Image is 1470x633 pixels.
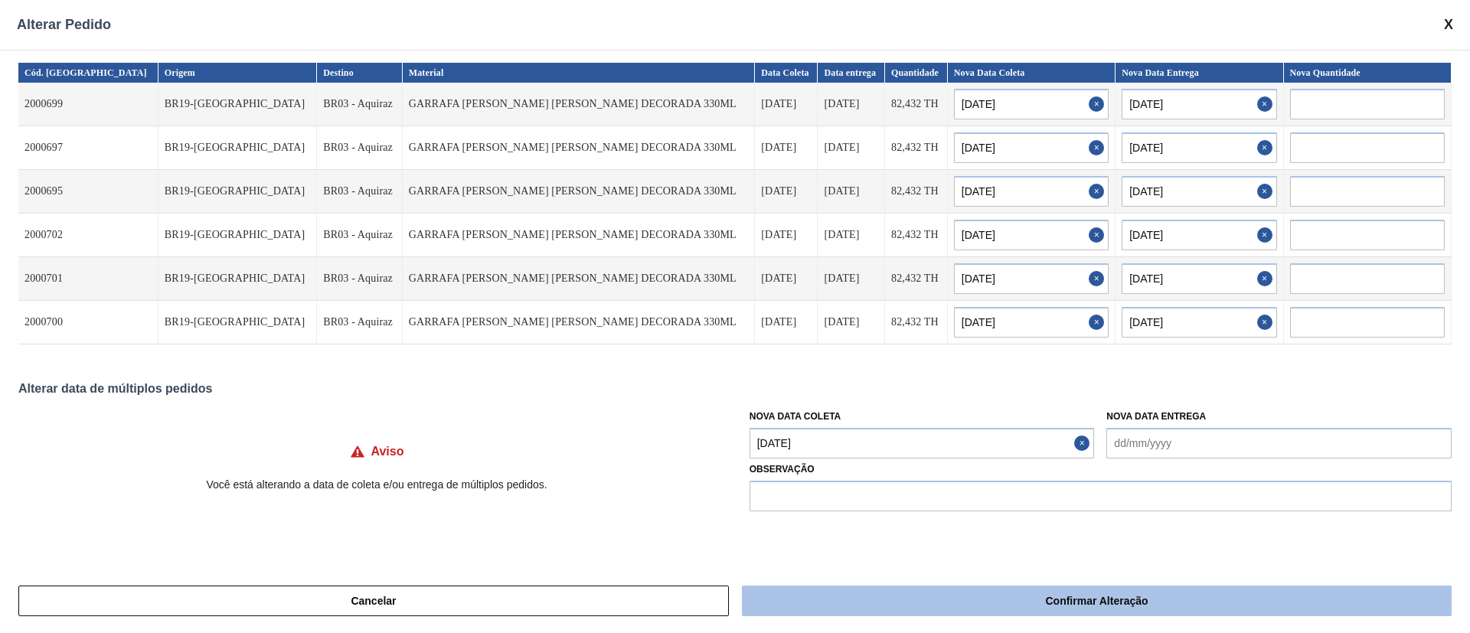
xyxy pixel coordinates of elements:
button: Close [1257,176,1277,207]
input: dd/mm/yyyy [1122,307,1276,338]
td: [DATE] [818,83,885,126]
button: Close [1257,307,1277,338]
td: BR03 - Aquiraz [317,126,403,170]
td: BR03 - Aquiraz [317,301,403,344]
td: BR03 - Aquiraz [317,214,403,257]
td: BR19-[GEOGRAPHIC_DATA] [158,301,317,344]
td: [DATE] [755,170,818,214]
td: [DATE] [755,257,818,301]
th: Cód. [GEOGRAPHIC_DATA] [18,63,158,83]
td: [DATE] [818,257,885,301]
h4: Aviso [371,445,404,458]
td: [DATE] [755,83,818,126]
td: 2000701 [18,257,158,301]
input: dd/mm/yyyy [954,220,1109,250]
td: [DATE] [818,301,885,344]
td: GARRAFA [PERSON_NAME] [PERSON_NAME] DECORADA 330ML [403,301,756,344]
input: dd/mm/yyyy [1122,220,1276,250]
button: Close [1257,132,1277,163]
th: Material [403,63,756,83]
th: Data entrega [818,63,885,83]
td: BR19-[GEOGRAPHIC_DATA] [158,214,317,257]
td: 82,432 TH [885,301,948,344]
input: dd/mm/yyyy [1122,132,1276,163]
input: dd/mm/yyyy [1122,176,1276,207]
td: [DATE] [818,170,885,214]
td: [DATE] [755,126,818,170]
th: Quantidade [885,63,948,83]
button: Close [1257,220,1277,250]
td: BR03 - Aquiraz [317,83,403,126]
input: dd/mm/yyyy [954,263,1109,294]
td: 82,432 TH [885,257,948,301]
td: 2000699 [18,83,158,126]
input: dd/mm/yyyy [954,176,1109,207]
div: Alterar data de múltiplos pedidos [18,382,1452,396]
td: [DATE] [755,214,818,257]
input: dd/mm/yyyy [750,428,1095,458]
th: Nova Data Entrega [1116,63,1283,83]
th: Origem [158,63,317,83]
td: GARRAFA [PERSON_NAME] [PERSON_NAME] DECORADA 330ML [403,170,756,214]
td: GARRAFA [PERSON_NAME] [PERSON_NAME] DECORADA 330ML [403,257,756,301]
td: 82,432 TH [885,83,948,126]
button: Close [1089,176,1109,207]
td: BR03 - Aquiraz [317,257,403,301]
td: [DATE] [818,126,885,170]
button: Close [1257,263,1277,294]
td: 2000697 [18,126,158,170]
td: [DATE] [755,301,818,344]
button: Cancelar [18,586,729,616]
td: BR19-[GEOGRAPHIC_DATA] [158,170,317,214]
td: [DATE] [818,214,885,257]
input: dd/mm/yyyy [954,307,1109,338]
button: Confirmar Alteração [742,586,1452,616]
td: 2000695 [18,170,158,214]
button: Close [1257,89,1277,119]
input: dd/mm/yyyy [1106,428,1452,458]
button: Close [1089,263,1109,294]
td: 2000702 [18,214,158,257]
th: Nova Quantidade [1284,63,1452,83]
td: 82,432 TH [885,214,948,257]
td: GARRAFA [PERSON_NAME] [PERSON_NAME] DECORADA 330ML [403,126,756,170]
th: Data Coleta [755,63,818,83]
input: dd/mm/yyyy [954,89,1109,119]
button: Close [1089,89,1109,119]
p: Você está alterando a data de coleta e/ou entrega de múltiplos pedidos. [18,478,735,491]
button: Close [1089,132,1109,163]
td: BR19-[GEOGRAPHIC_DATA] [158,83,317,126]
span: Alterar Pedido [17,17,111,33]
th: Destino [317,63,403,83]
td: GARRAFA [PERSON_NAME] [PERSON_NAME] DECORADA 330ML [403,214,756,257]
button: Close [1089,220,1109,250]
input: dd/mm/yyyy [1122,89,1276,119]
td: BR19-[GEOGRAPHIC_DATA] [158,126,317,170]
td: 82,432 TH [885,126,948,170]
label: Nova Data Coleta [750,411,841,422]
button: Close [1074,428,1094,458]
td: 82,432 TH [885,170,948,214]
input: dd/mm/yyyy [954,132,1109,163]
td: GARRAFA [PERSON_NAME] [PERSON_NAME] DECORADA 330ML [403,83,756,126]
td: BR19-[GEOGRAPHIC_DATA] [158,257,317,301]
label: Observação [750,458,1452,481]
button: Close [1089,307,1109,338]
input: dd/mm/yyyy [1122,263,1276,294]
th: Nova Data Coleta [948,63,1116,83]
label: Nova Data Entrega [1106,411,1206,422]
td: BR03 - Aquiraz [317,170,403,214]
td: 2000700 [18,301,158,344]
